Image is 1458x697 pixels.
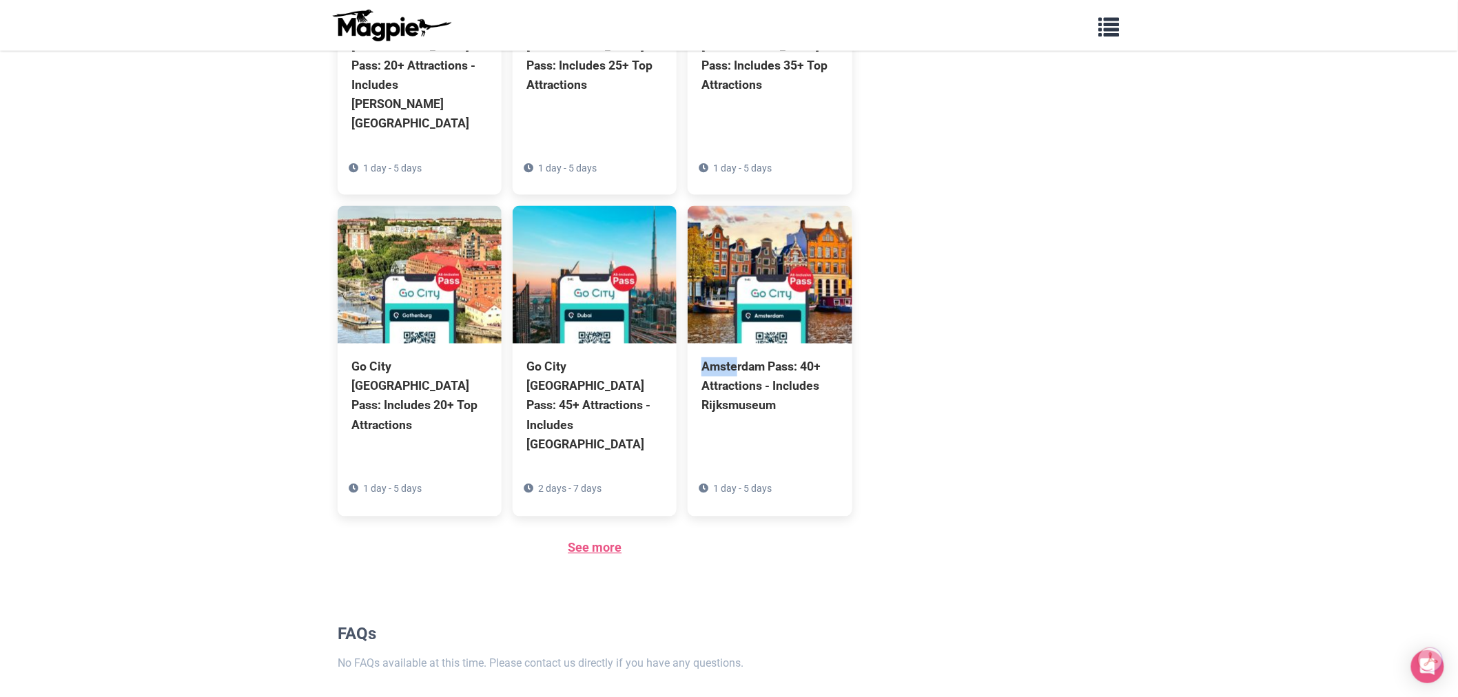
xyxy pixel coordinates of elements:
[713,163,772,174] span: 1 day - 5 days
[538,483,602,495] span: 2 days - 7 days
[526,357,663,455] div: Go City [GEOGRAPHIC_DATA] Pass: 45+ Attractions - Includes [GEOGRAPHIC_DATA]
[338,206,502,344] img: Go City Gothenburg Pass: Includes 20+ Top Attractions
[538,163,597,174] span: 1 day - 5 days
[363,483,422,495] span: 1 day - 5 days
[568,541,622,555] a: See more
[513,206,677,344] img: Go City Dubai Pass: 45+ Attractions - Includes Burj Khalifa
[701,357,838,415] div: Amsterdam Pass: 40+ Attractions - Includes Rijksmuseum
[338,655,852,673] p: No FAQs available at this time. Please contact us directly if you have any questions.
[526,17,663,94] div: Go City [GEOGRAPHIC_DATA] Pass: Includes 25+ Top Attractions
[701,17,838,94] div: Go City [GEOGRAPHIC_DATA] Pass: Includes 35+ Top Attractions
[1411,650,1444,683] div: Open Intercom Messenger
[338,206,502,497] a: Go City [GEOGRAPHIC_DATA] Pass: Includes 20+ Top Attractions 1 day - 5 days
[713,483,772,495] span: 1 day - 5 days
[363,163,422,174] span: 1 day - 5 days
[338,625,852,645] h2: FAQs
[688,206,852,344] img: Amsterdam Pass: 40+ Attractions - Includes Rijksmuseum
[688,206,852,477] a: Amsterdam Pass: 40+ Attractions - Includes Rijksmuseum 1 day - 5 days
[351,357,488,435] div: Go City [GEOGRAPHIC_DATA] Pass: Includes 20+ Top Attractions
[351,17,488,133] div: Go City [GEOGRAPHIC_DATA] Pass: 20+ Attractions - Includes [PERSON_NAME][GEOGRAPHIC_DATA]
[513,206,677,517] a: Go City [GEOGRAPHIC_DATA] Pass: 45+ Attractions - Includes [GEOGRAPHIC_DATA] 2 days - 7 days
[329,9,453,42] img: logo-ab69f6fb50320c5b225c76a69d11143b.png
